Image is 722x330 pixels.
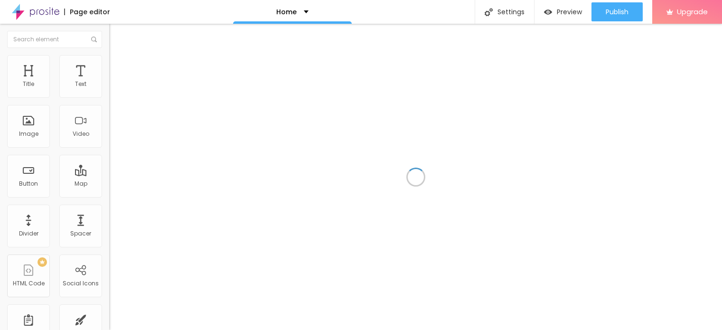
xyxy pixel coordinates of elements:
[591,2,643,21] button: Publish
[75,180,87,187] div: Map
[70,230,91,237] div: Spacer
[544,8,552,16] img: view-1.svg
[75,81,86,87] div: Text
[91,37,97,42] img: Icone
[485,8,493,16] img: Icone
[534,2,591,21] button: Preview
[276,9,297,15] p: Home
[677,8,708,16] span: Upgrade
[23,81,34,87] div: Title
[13,280,45,287] div: HTML Code
[19,131,38,137] div: Image
[557,8,582,16] span: Preview
[64,9,110,15] div: Page editor
[19,180,38,187] div: Button
[63,280,99,287] div: Social Icons
[606,8,628,16] span: Publish
[73,131,89,137] div: Video
[19,230,38,237] div: Divider
[7,31,102,48] input: Search element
